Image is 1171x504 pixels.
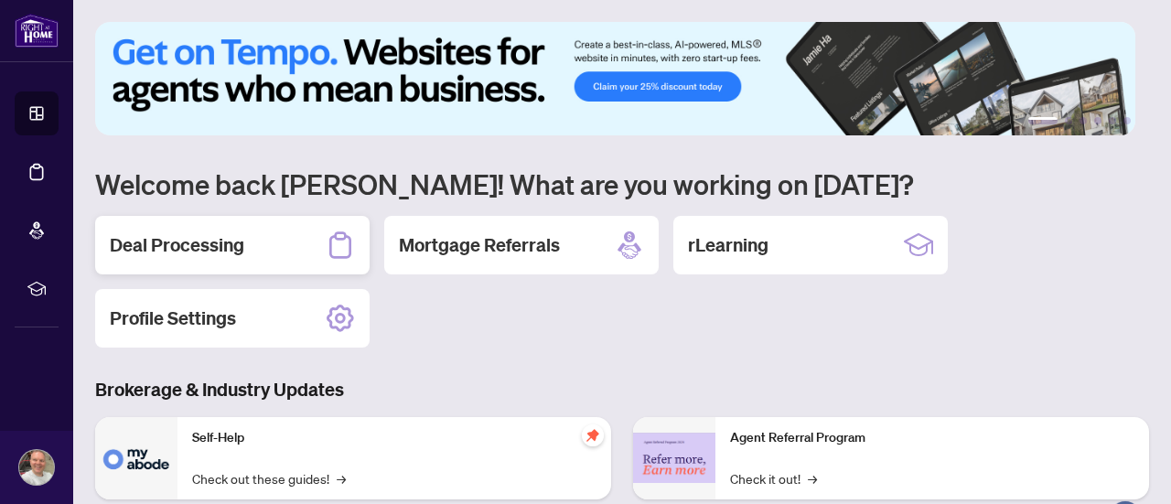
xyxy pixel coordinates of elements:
p: Agent Referral Program [730,428,1134,448]
button: 4 [1094,117,1101,124]
img: Self-Help [95,417,177,499]
span: → [808,468,817,488]
button: 2 [1065,117,1072,124]
h1: Welcome back [PERSON_NAME]! What are you working on [DATE]? [95,166,1149,201]
span: pushpin [582,424,604,446]
a: Check out these guides!→ [192,468,346,488]
button: 3 [1080,117,1087,124]
button: Open asap [1098,440,1153,495]
button: 5 [1109,117,1116,124]
span: → [337,468,346,488]
img: Slide 0 [95,22,1135,135]
p: Self-Help [192,428,596,448]
a: Check it out!→ [730,468,817,488]
h2: Profile Settings [110,306,236,331]
img: Agent Referral Program [633,433,715,483]
button: 6 [1123,117,1131,124]
h2: Deal Processing [110,232,244,258]
h2: rLearning [688,232,768,258]
h3: Brokerage & Industry Updates [95,377,1149,402]
img: Profile Icon [19,450,54,485]
img: logo [15,14,59,48]
h2: Mortgage Referrals [399,232,560,258]
button: 1 [1028,117,1058,124]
